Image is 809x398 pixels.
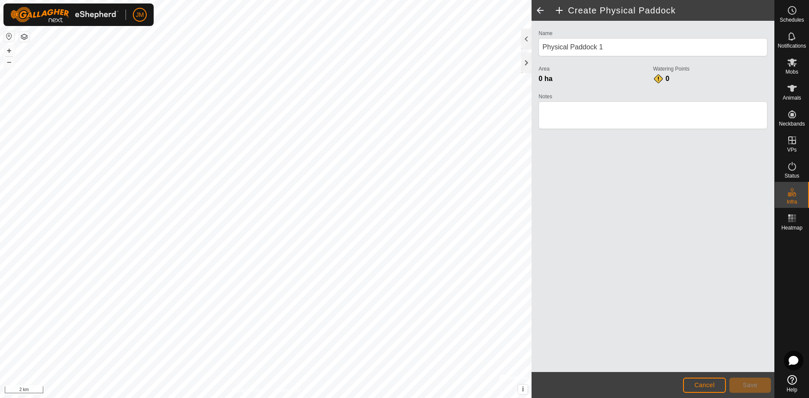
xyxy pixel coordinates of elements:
label: Area [538,65,653,73]
button: Reset Map [4,31,14,42]
span: 0 [665,75,669,82]
button: i [518,385,528,394]
img: Gallagher Logo [10,7,119,23]
span: Neckbands [779,121,805,126]
label: Notes [538,93,767,100]
span: Infra [786,199,797,204]
span: Heatmap [781,225,803,230]
span: Save [743,382,757,388]
span: Mobs [786,69,798,74]
label: Name [538,29,767,37]
span: VPs [787,147,796,152]
button: Save [729,378,771,393]
span: Animals [783,95,801,100]
h2: Create Physical Paddock [554,5,774,16]
button: Map Layers [19,32,29,42]
button: Cancel [683,378,726,393]
span: Schedules [780,17,804,23]
a: Privacy Policy [232,387,264,395]
label: Watering Points [653,65,767,73]
a: Help [775,372,809,396]
span: Help [786,387,797,392]
span: Status [784,173,799,178]
span: JM [136,10,144,19]
span: 0 ha [538,75,552,82]
span: Cancel [694,382,715,388]
a: Contact Us [274,387,300,395]
span: i [522,385,524,393]
button: + [4,45,14,56]
button: – [4,57,14,67]
span: Notifications [778,43,806,49]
